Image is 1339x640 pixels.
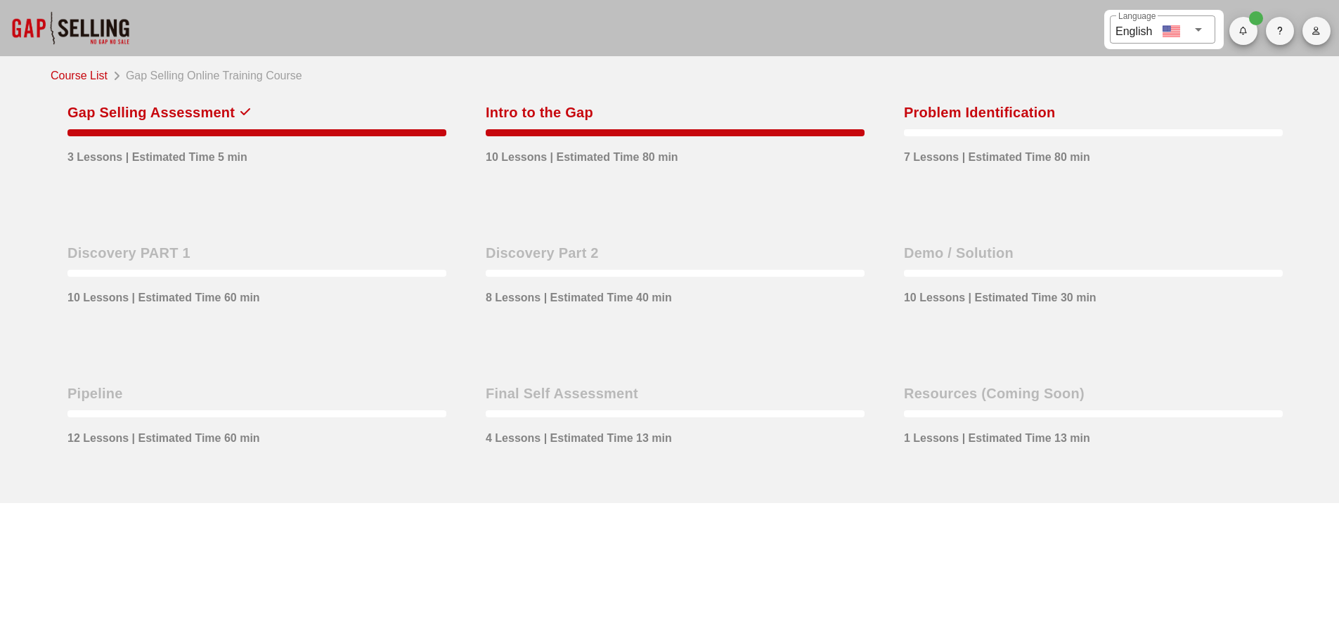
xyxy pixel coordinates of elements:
div: Gap Selling Online Training Course [120,65,302,84]
div: Final Self Assessment [486,382,638,405]
label: Language [1118,11,1156,22]
div: Gap Selling Assessment [67,101,235,124]
div: 8 Lessons | Estimated Time 40 min [486,282,672,306]
div: Demo / Solution [904,242,1014,264]
div: 4 Lessons | Estimated Time 13 min [486,423,672,447]
div: 1 Lessons | Estimated Time 13 min [904,423,1090,447]
span: Badge [1249,11,1263,25]
div: Pipeline [67,382,123,405]
div: 10 Lessons | Estimated Time 60 min [67,282,260,306]
div: LanguageEnglish [1110,15,1215,44]
div: 3 Lessons | Estimated Time 5 min [67,142,247,166]
div: 12 Lessons | Estimated Time 60 min [67,423,260,447]
div: Intro to the Gap [486,101,593,124]
div: Resources (Coming Soon) [904,382,1085,405]
div: 10 Lessons | Estimated Time 30 min [904,282,1097,306]
div: English [1115,20,1152,40]
div: 10 Lessons | Estimated Time 80 min [486,142,678,166]
div: Discovery PART 1 [67,242,190,264]
div: Problem Identification [904,101,1056,124]
a: Course List [51,65,113,84]
div: Discovery Part 2 [486,242,599,264]
div: 7 Lessons | Estimated Time 80 min [904,142,1090,166]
